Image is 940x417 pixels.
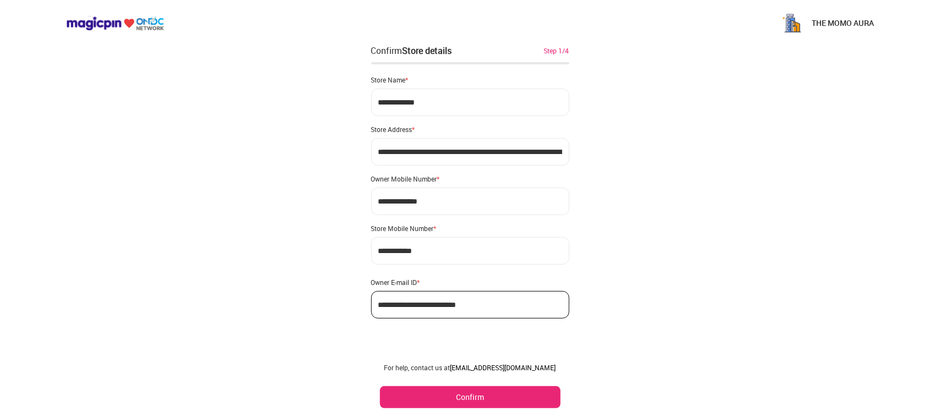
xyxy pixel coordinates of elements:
[380,386,561,408] button: Confirm
[812,18,874,29] p: THE MOMO AURA
[380,363,561,372] div: For help, contact us at
[371,224,569,233] div: Store Mobile Number
[371,75,569,84] div: Store Name
[544,46,569,56] div: Step 1/4
[781,12,803,34] img: jKQR9H91VgIt-wphl-rKp1kjJvLCgC6sZxdbgsgkmYixtdI9TM6IVtwC5mfpaqw5iXkYc1j3kdq9lS1bMIoiyufkjQ
[371,44,452,57] div: Confirm
[403,45,452,57] div: Store details
[66,16,164,31] img: ondc-logo-new-small.8a59708e.svg
[371,278,569,287] div: Owner E-mail ID
[450,363,556,372] a: [EMAIL_ADDRESS][DOMAIN_NAME]
[371,174,569,183] div: Owner Mobile Number
[371,125,569,134] div: Store Address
